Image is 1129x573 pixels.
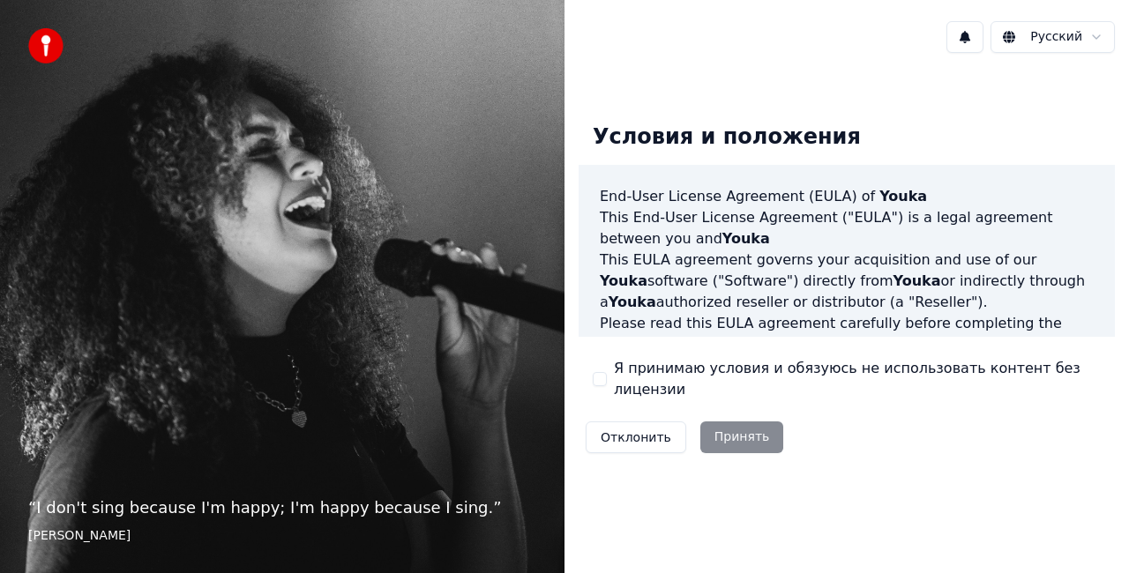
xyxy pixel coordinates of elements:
[600,186,1094,207] h3: End-User License Agreement (EULA) of
[879,188,927,205] span: Youka
[614,358,1101,400] label: Я принимаю условия и обязуюсь не использовать контент без лицензии
[28,495,536,520] p: “ I don't sing because I'm happy; I'm happy because I sing. ”
[842,336,890,353] span: Youka
[600,249,1094,313] p: This EULA agreement governs your acquisition and use of our software ("Software") directly from o...
[600,313,1094,398] p: Please read this EULA agreement carefully before completing the installation process and using th...
[722,230,770,247] span: Youka
[893,272,941,289] span: Youka
[609,294,656,310] span: Youka
[600,207,1094,249] p: This End-User License Agreement ("EULA") is a legal agreement between you and
[586,421,686,453] button: Отклонить
[28,527,536,545] footer: [PERSON_NAME]
[579,109,875,166] div: Условия и положения
[28,28,64,63] img: youka
[600,272,647,289] span: Youka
